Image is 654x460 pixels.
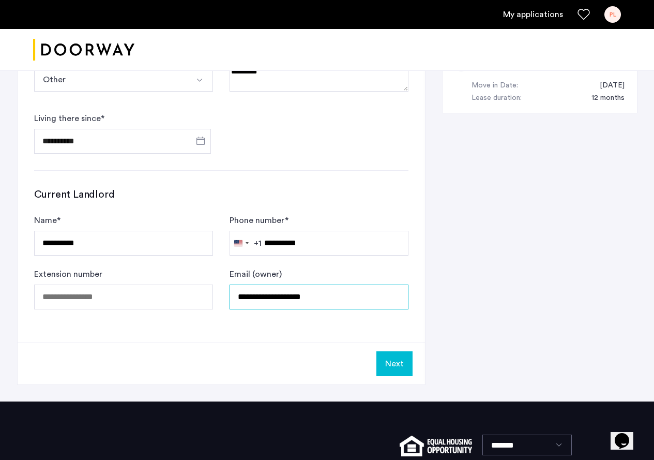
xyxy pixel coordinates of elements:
[581,92,625,105] div: 12 months
[230,268,282,280] label: Email (owner)
[34,268,102,280] label: Extension number
[503,8,563,21] a: My application
[577,8,590,21] a: Favorites
[376,351,413,376] button: Next
[254,237,262,249] div: +1
[472,80,518,92] div: Move in Date:
[604,6,621,23] div: PL
[34,214,60,227] label: Name *
[195,76,204,84] img: arrow
[589,80,625,92] div: 10/01/2025
[34,67,189,92] button: Select option
[230,231,262,255] button: Selected country
[33,31,134,69] a: Cazamio logo
[188,67,213,92] button: Select option
[34,112,104,125] label: Living there since *
[194,135,207,147] button: Open calendar
[34,187,408,202] h3: Current Landlord
[472,92,522,105] div: Lease duration:
[230,214,288,227] label: Phone number *
[482,435,572,455] select: Language select
[611,419,644,450] iframe: chat widget
[400,436,472,456] img: equal-housing.png
[33,31,134,69] img: logo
